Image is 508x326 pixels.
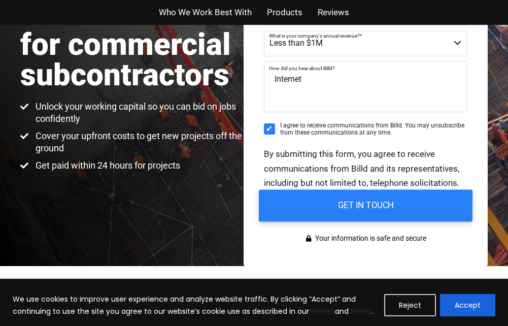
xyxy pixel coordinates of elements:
[264,149,459,188] span: By submitting this form, you agree to receive communications from Billd and its representatives, ...
[159,5,252,20] a: Who We Work Best With
[264,123,275,135] input: I agree to receive communications from Billd. You may unsubscribe from these communications at an...
[349,306,371,316] a: Terms
[384,294,436,316] button: Reject
[313,231,426,246] span: Your information is safe and secure
[33,159,180,172] span: Get paid within 24 hours for projects
[264,61,467,112] textarea: Internet
[440,294,495,316] button: Accept
[259,190,472,222] input: GET IN TOUCH
[33,130,244,154] span: Cover your upfront costs to get new projects off the ground
[269,66,335,71] span: How did you hear about Billd?
[309,306,335,316] a: Policies
[13,293,377,317] p: We use cookies to improve user experience and analyze website traffic. By clicking “Accept” and c...
[267,5,302,20] a: Products
[318,5,349,20] a: Reviews
[33,101,244,125] span: Unlock your working capital so you can bid on jobs confidently
[280,122,467,137] span: I agree to receive communications from Billd. You may unsubscribe from these communications at an...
